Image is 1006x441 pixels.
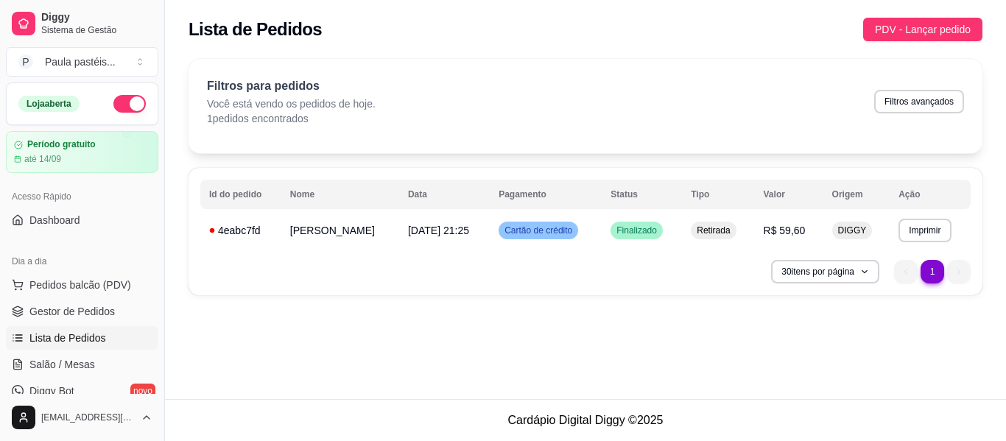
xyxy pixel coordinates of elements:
a: Diggy Botnovo [6,379,158,403]
article: Período gratuito [27,139,96,150]
button: Imprimir [898,219,951,242]
span: [EMAIL_ADDRESS][DOMAIN_NAME] [41,412,135,423]
span: P [18,54,33,69]
th: Tipo [682,180,754,209]
span: Gestor de Pedidos [29,304,115,319]
span: PDV - Lançar pedido [875,21,971,38]
button: [EMAIL_ADDRESS][DOMAIN_NAME] [6,400,158,435]
span: Lista de Pedidos [29,331,106,345]
span: R$ 59,60 [764,225,806,236]
a: Período gratuitoaté 14/09 [6,131,158,173]
a: Lista de Pedidos [6,326,158,350]
span: Dashboard [29,213,80,227]
button: Select a team [6,47,158,77]
div: 4eabc7fd [209,223,272,238]
button: Pedidos balcão (PDV) [6,273,158,297]
p: Filtros para pedidos [207,77,376,95]
span: [DATE] 21:25 [408,225,469,236]
div: Acesso Rápido [6,185,158,208]
div: Loja aberta [18,96,80,112]
th: Origem [823,180,890,209]
th: Pagamento [490,180,602,209]
span: Cartão de crédito [502,225,575,236]
td: [PERSON_NAME] [281,213,399,248]
a: Dashboard [6,208,158,232]
th: Nome [281,180,399,209]
nav: pagination navigation [887,253,978,291]
button: PDV - Lançar pedido [863,18,982,41]
th: Data [399,180,490,209]
div: Paula pastéis ... [45,54,116,69]
span: Pedidos balcão (PDV) [29,278,131,292]
a: Gestor de Pedidos [6,300,158,323]
div: Dia a dia [6,250,158,273]
button: 30itens por página [771,260,879,283]
article: até 14/09 [24,153,61,165]
th: Ação [890,180,971,209]
span: Retirada [694,225,733,236]
th: Valor [755,180,823,209]
button: Alterar Status [113,95,146,113]
li: pagination item 1 active [921,260,944,283]
span: Finalizado [613,225,660,236]
a: DiggySistema de Gestão [6,6,158,41]
span: Sistema de Gestão [41,24,152,36]
span: Diggy Bot [29,384,74,398]
button: Filtros avançados [874,90,964,113]
th: Id do pedido [200,180,281,209]
span: DIGGY [835,225,870,236]
span: Salão / Mesas [29,357,95,372]
span: Diggy [41,11,152,24]
p: 1 pedidos encontrados [207,111,376,126]
footer: Cardápio Digital Diggy © 2025 [165,399,1006,441]
th: Status [602,180,682,209]
p: Você está vendo os pedidos de hoje. [207,96,376,111]
a: Salão / Mesas [6,353,158,376]
h2: Lista de Pedidos [189,18,322,41]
